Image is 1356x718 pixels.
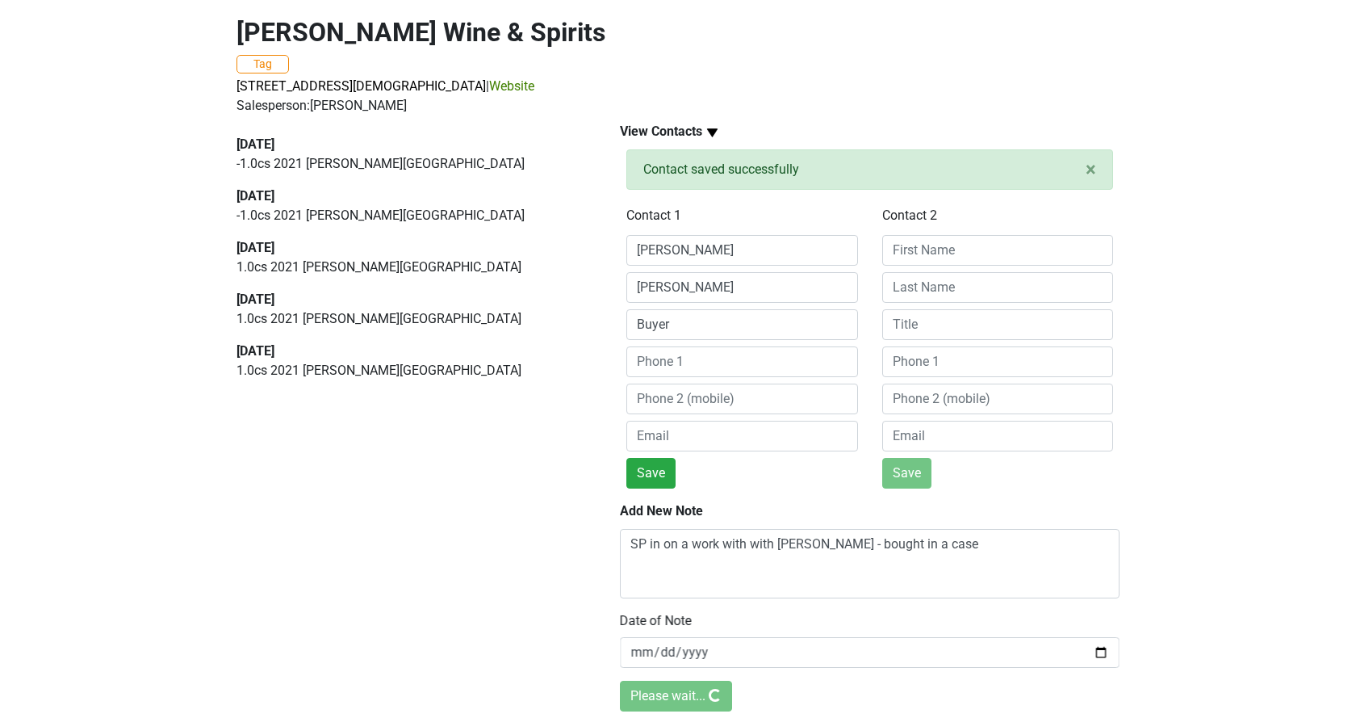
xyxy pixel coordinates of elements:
[1086,158,1096,181] span: ×
[882,421,1114,451] input: Email
[236,342,583,361] div: [DATE]
[626,384,858,414] input: Phone 2 (mobile)
[236,187,583,206] div: [DATE]
[882,309,1114,340] input: Title
[620,503,703,519] b: Add New Note
[882,384,1114,414] input: Phone 2 (mobile)
[882,206,937,225] label: Contact 2
[489,78,534,94] a: Website
[620,611,692,631] label: Date of Note
[236,17,1120,48] h2: [PERSON_NAME] Wine & Spirits
[236,78,486,94] a: [STREET_ADDRESS][DEMOGRAPHIC_DATA]
[236,361,583,380] p: 1.0 cs 2021 [PERSON_NAME][GEOGRAPHIC_DATA]
[236,96,1120,115] div: Salesperson: [PERSON_NAME]
[882,272,1114,303] input: Last Name
[236,238,583,258] div: [DATE]
[882,346,1114,377] input: Phone 1
[236,77,1120,96] p: |
[236,154,583,174] p: -1.0 cs 2021 [PERSON_NAME][GEOGRAPHIC_DATA]
[620,681,732,712] button: Please wait...
[626,458,676,489] button: Save
[236,135,583,154] div: [DATE]
[626,272,858,303] input: Last Name
[882,458,931,489] button: Save
[626,206,681,225] label: Contact 1
[236,309,583,329] p: 1.0 cs 2021 [PERSON_NAME][GEOGRAPHIC_DATA]
[620,124,702,139] b: View Contacts
[626,346,858,377] input: Phone 1
[626,309,858,340] input: Title
[236,55,289,73] button: Tag
[626,235,858,266] input: First Name
[236,206,583,225] p: -1.0 cs 2021 [PERSON_NAME][GEOGRAPHIC_DATA]
[236,290,583,309] div: [DATE]
[626,149,1113,190] div: Contact saved successfully
[236,258,583,277] p: 1.0 cs 2021 [PERSON_NAME][GEOGRAPHIC_DATA]
[702,123,722,143] img: arrow_down.svg
[620,529,1120,598] textarea: SP in on a work with with [PERSON_NAME] - bought in a case
[626,421,858,451] input: Email
[882,235,1114,266] input: First Name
